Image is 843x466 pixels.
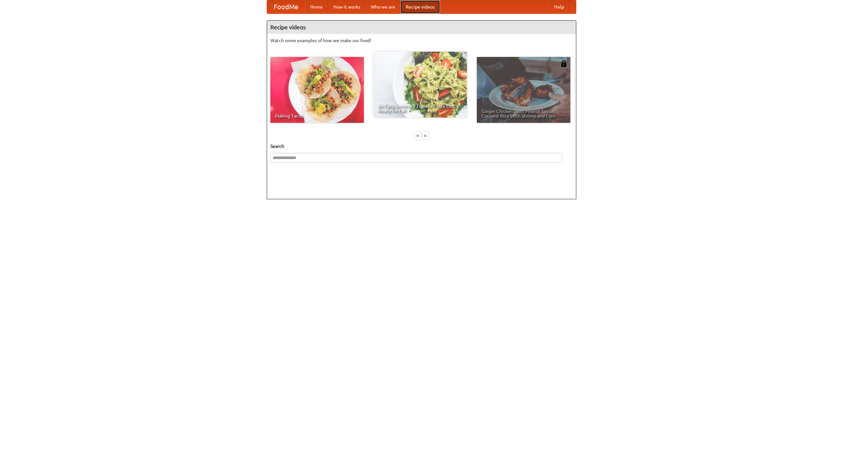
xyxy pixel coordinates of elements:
span: Making Tacos [275,114,359,118]
h4: Recipe videos [267,21,576,34]
a: Who we are [366,0,400,14]
span: An Easy, Summery Tomato Pasta That's Ready for Fall [378,104,462,113]
a: An Easy, Summery Tomato Pasta That's Ready for Fall [373,52,467,118]
a: Recipe videos [400,0,440,14]
a: Making Tacos [270,57,364,123]
p: Watch some examples of how we make our food! [270,37,573,44]
div: « [415,131,421,140]
a: How it works [328,0,366,14]
h5: Search [270,143,573,150]
img: 483408.png [560,60,567,67]
a: FoodMe [267,0,305,14]
div: » [422,131,428,140]
a: Help [549,0,569,14]
a: Home [305,0,328,14]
